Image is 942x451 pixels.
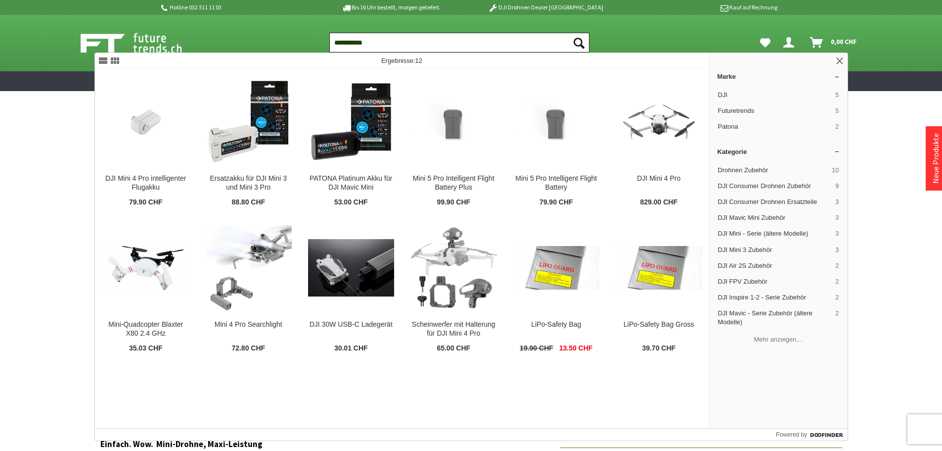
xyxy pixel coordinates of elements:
div: DJI 30W USB-C Ladegerät [308,320,395,329]
span: Drohnen Zubehör [718,166,828,175]
span: 79.90 CHF [539,198,573,207]
p: Hotline 032 511 11 03 [160,1,314,13]
a: DJI Mini 4 Pro DJI Mini 4 Pro 829.00 CHF [608,69,710,215]
div: DJI Mini 4 Pro intelligenter Flugakku [103,174,189,192]
img: Mini 5 Pro Intelligent Flight Battery Plus [410,93,497,150]
span: DJI FPV Zubehör [718,277,832,286]
a: PATONA Platinum Akku für DJI Mavic Mini PATONA Platinum Akku für DJI Mavic Mini 53.00 CHF [300,69,403,215]
img: Mini 5 Pro Intelligent Flight Battery [513,93,600,150]
span: DJI Consumer Drohnen Ersatzteile [718,198,832,206]
span: 30.01 CHF [334,344,368,353]
a: Mini-Quadcopter Blaxter X80 2.4 GHz Mini-Quadcopter Blaxter X80 2.4 GHz 35.03 CHF [95,215,197,361]
span: 3 [835,198,839,206]
div: Mini 5 Pro Intelligent Flight Battery [513,174,600,192]
div: LiPo-Safety Bag Gross [616,320,702,329]
span: 2 [835,309,839,327]
span: 79.90 CHF [129,198,163,207]
a: Kategorie [710,144,848,159]
span: 2 [835,277,839,286]
span: DJI Mavic Mini Zubehör [718,213,832,222]
div: Mini-Quadcopter Blaxter X80 2.4 GHz [103,320,189,338]
span: 65.00 CHF [437,344,470,353]
span: 10 [832,166,839,175]
img: Ersatzakku für DJI Mini 3 und Mini 3 Pro [205,78,292,166]
input: Produkt, Marke, Kategorie, EAN, Artikelnummer… [329,33,589,52]
p: DJI Drohnen Dealer [GEOGRAPHIC_DATA] [468,1,623,13]
img: PATONA Platinum Akku für DJI Mavic Mini [308,80,395,164]
a: DJI Mini 4 Pro intelligenter Flugakku DJI Mini 4 Pro intelligenter Flugakku 79.90 CHF [95,69,197,215]
span: 12 [415,57,422,64]
span: 99.90 CHF [437,198,470,207]
span: 3 [835,229,839,238]
span: 829.00 CHF [640,198,677,207]
a: Mini 5 Pro Intelligent Flight Battery Plus Mini 5 Pro Intelligent Flight Battery Plus 99.90 CHF [403,69,505,215]
span: DJI Mini - Serie (ältere Modelle) [718,229,832,238]
span: 5 [835,91,839,100]
div: LiPo-Safety Bag [513,320,600,329]
img: LiPo-Safety Bag [513,246,600,290]
a: Mini 5 Pro Intelligent Flight Battery Mini 5 Pro Intelligent Flight Battery 79.90 CHF [505,69,608,215]
span: 35.03 CHF [129,344,163,353]
a: Powered by [776,429,848,441]
a: Scheinwerfer mit Halterung für DJI Mini 4 Pro Scheinwerfer mit Halterung für DJI Mini 4 Pro 65.00... [403,215,505,361]
span: 3 [835,246,839,254]
button: Suchen [569,33,589,52]
div: PATONA Platinum Akku für DJI Mavic Mini [308,174,395,192]
span: Ergebnisse: [381,57,422,64]
span: 0,00 CHF [831,34,857,50]
img: LiPo-Safety Bag Gross [616,246,702,290]
span: DJI Inspire 1-2 - Serie Zubehör [718,293,832,302]
span: 72.80 CHF [231,344,265,353]
a: DJI 30W USB-C Ladegerät DJI 30W USB-C Ladegerät 30.01 CHF [300,215,403,361]
div: Mini 5 Pro Intelligent Flight Battery Plus [410,174,497,192]
p: Bis 16 Uhr bestellt, morgen geliefert. [314,1,468,13]
a: Warenkorb [806,33,862,52]
h3: Einfach. Wow. Mini-Drohne, Maxi-Leistung [100,438,531,451]
span: DJI Air 2S Zubehör [718,261,832,270]
span: 53.00 CHF [334,198,368,207]
div: DJI Mini 4 Pro [616,174,702,183]
span: 5 [835,106,839,115]
img: DJI 30W USB-C Ladegerät [308,239,395,297]
span: Patona [718,122,832,131]
span: 3 [835,213,839,222]
img: Scheinwerfer mit Halterung für DJI Mini 4 Pro [410,227,497,309]
span: DJI [718,91,832,100]
span: 13.50 CHF [559,344,593,353]
div: Ersatzakku für DJI Mini 3 und Mini 3 Pro [205,174,292,192]
a: Marke [710,69,848,84]
span: DJI Consumer Drohnen Zubehör [718,182,832,191]
a: LiPo-Safety Bag Gross LiPo-Safety Bag Gross 39.70 CHF [608,215,710,361]
span: 9 [835,182,839,191]
a: Ersatzakku für DJI Mini 3 und Mini 3 Pro Ersatzakku für DJI Mini 3 und Mini 3 Pro 88.80 CHF [197,69,300,215]
a: Meine Favoriten [755,33,775,52]
img: DJI Mini 4 Pro intelligenter Flugakku [103,87,189,156]
p: Kauf auf Rechnung [623,1,777,13]
img: Shop Futuretrends - zur Startseite wechseln [81,31,204,55]
span: 2 [835,261,839,270]
span: 2 [835,122,839,131]
div: Mini 4 Pro Searchlight [205,320,292,329]
a: Dein Konto [779,33,802,52]
a: Mini 4 Pro Searchlight Mini 4 Pro Searchlight 72.80 CHF [197,215,300,361]
a: LiPo-Safety Bag LiPo-Safety Bag 19.90 CHF 13.50 CHF [505,215,608,361]
span: DJI Mini 3 Zubehör [718,246,832,254]
span: 19.90 CHF [520,344,553,353]
span: 88.80 CHF [231,198,265,207]
span: 39.70 CHF [642,344,675,353]
img: Mini 4 Pro Searchlight [205,225,292,310]
button: Mehr anzeigen… [714,332,844,348]
div: Scheinwerfer mit Halterung für DJI Mini 4 Pro [410,320,497,338]
img: DJI Mini 4 Pro [616,79,702,165]
span: Futuretrends [718,106,832,115]
span: 2 [835,293,839,302]
img: Mini-Quadcopter Blaxter X80 2.4 GHz [103,246,189,290]
span: DJI Mavic - Serie Zubehör (ältere Modelle) [718,309,832,327]
span: Powered by [776,430,807,439]
a: Neue Produkte [931,133,941,184]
